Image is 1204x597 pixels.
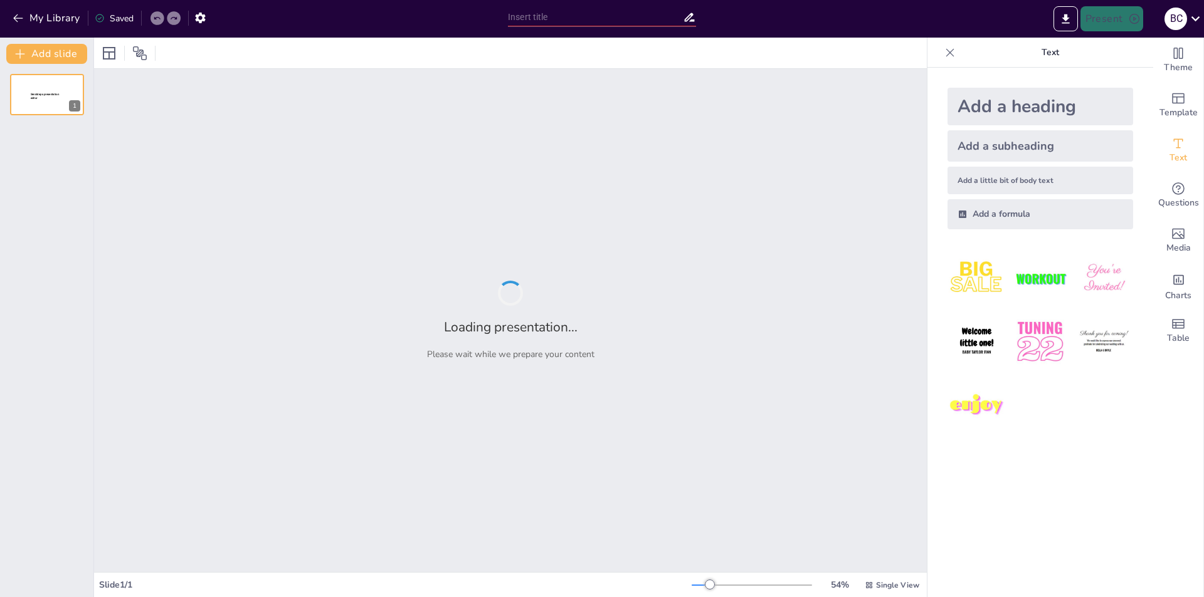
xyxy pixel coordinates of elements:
[1153,308,1203,353] div: Add a table
[508,8,683,26] input: Insert title
[1153,83,1203,128] div: Add ready made slides
[948,249,1006,308] img: 1.jpeg
[1153,38,1203,83] div: Change the overall theme
[876,580,919,590] span: Single View
[95,13,134,24] div: Saved
[1153,263,1203,308] div: Add charts and graphs
[1153,128,1203,173] div: Add text boxes
[69,100,80,112] div: 1
[99,43,119,63] div: Layout
[960,38,1141,68] p: Text
[427,348,594,360] p: Please wait while we prepare your content
[1153,173,1203,218] div: Get real-time input from your audience
[1158,196,1199,210] span: Questions
[444,318,578,336] h2: Loading presentation...
[948,167,1133,194] div: Add a little bit of body text
[1167,331,1190,345] span: Table
[948,376,1006,435] img: 7.jpeg
[948,88,1133,125] div: Add a heading
[1164,6,1187,31] button: B C
[31,93,59,100] span: Sendsteps presentation editor
[1164,61,1193,75] span: Theme
[1170,151,1187,165] span: Text
[948,130,1133,162] div: Add a subheading
[948,313,1006,371] img: 4.jpeg
[1075,313,1133,371] img: 6.jpeg
[1080,6,1143,31] button: Present
[1153,218,1203,263] div: Add images, graphics, shapes or video
[825,579,855,591] div: 54 %
[1165,289,1191,303] span: Charts
[1053,6,1078,31] button: Export to PowerPoint
[9,8,85,28] button: My Library
[132,46,147,61] span: Position
[1011,313,1069,371] img: 5.jpeg
[1011,249,1069,308] img: 2.jpeg
[6,44,87,64] button: Add slide
[1166,241,1191,255] span: Media
[1164,8,1187,30] div: B C
[10,74,84,115] div: 1
[948,199,1133,229] div: Add a formula
[99,579,692,591] div: Slide 1 / 1
[1159,106,1198,120] span: Template
[1075,249,1133,308] img: 3.jpeg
